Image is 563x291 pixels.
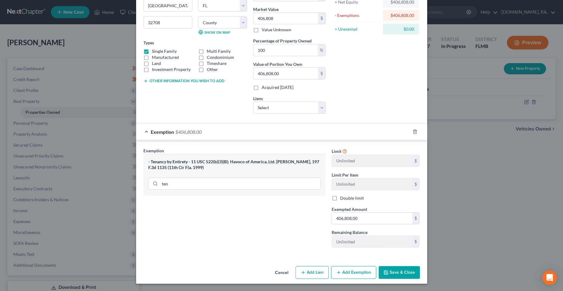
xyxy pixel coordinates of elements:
label: Limit Per Item [332,172,358,178]
label: Market Value [253,6,279,12]
input: Search exemption rules... [160,178,320,189]
button: Add Exemption [331,266,376,279]
div: - Tenancy by Entirety - 11 USC 522(b)(3)(B); Havoco of America, Ltd. [PERSON_NAME], 197 F.3d 1135... [148,159,321,170]
div: $ [412,236,420,247]
label: Double limit [340,195,364,201]
div: Open Intercom Messenger [542,270,557,285]
span: Exempted Amount [332,207,367,212]
div: = Unexempt [335,26,380,32]
label: Single Family [152,48,177,54]
label: Liens [253,95,263,102]
div: $ [318,13,325,24]
span: $406,808.00 [175,129,202,135]
div: % [318,44,325,56]
input: -- [332,155,412,167]
label: Types [143,39,154,46]
input: -- [332,178,412,190]
div: $ [412,178,420,190]
input: 0.00 [253,68,318,79]
span: Exemption [143,148,164,153]
div: $ [412,213,420,224]
label: Multi Family [207,48,231,54]
label: Remaining Balance [332,229,367,235]
label: Manufactured [152,54,179,60]
div: - Exemptions [335,12,380,19]
label: Value of Portion You Own [253,61,302,67]
input: 0.00 [253,44,318,56]
label: Land [152,60,161,66]
label: Timeshare [207,60,226,66]
label: Other [207,66,218,73]
input: -- [332,236,412,247]
input: 0.00 [253,13,318,24]
div: $406,808.00 [388,12,414,19]
label: Condominium [207,54,234,60]
button: Add Lien [296,266,329,279]
div: $0.00 [388,26,414,32]
label: Value Unknown [262,27,291,33]
button: Save & Close [379,266,420,279]
div: $ [412,155,420,167]
div: $ [318,68,325,79]
label: Percentage of Property Owned [253,38,312,44]
span: Exemption [151,129,174,135]
label: Investment Property [152,66,191,73]
label: Acquired [DATE] [262,84,293,90]
button: Cancel [270,267,293,279]
input: Enter zip... [143,16,192,29]
input: 0.00 [332,213,412,224]
a: Show on Map [198,30,230,35]
button: Other information you wish to add [143,79,224,83]
span: Limit [332,149,341,154]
